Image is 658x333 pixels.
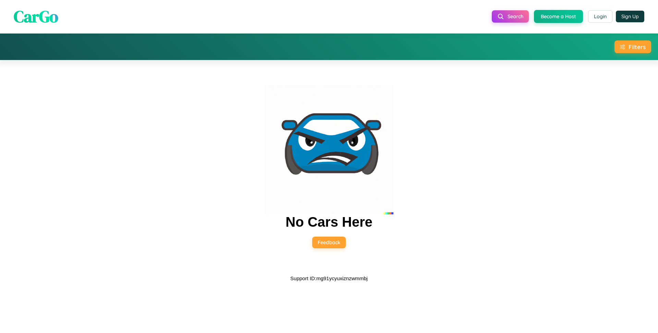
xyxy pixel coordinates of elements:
span: Search [508,13,523,20]
button: Login [588,10,612,23]
h2: No Cars Here [285,214,372,230]
span: CarGo [14,5,58,28]
button: Feedback [312,237,346,248]
img: car [265,85,393,214]
button: Become a Host [534,10,583,23]
button: Search [492,10,529,23]
button: Sign Up [616,11,644,22]
div: Filters [629,43,646,50]
button: Filters [614,40,651,53]
p: Support ID: mg91ycyuxiznzwmmbj [290,274,368,283]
